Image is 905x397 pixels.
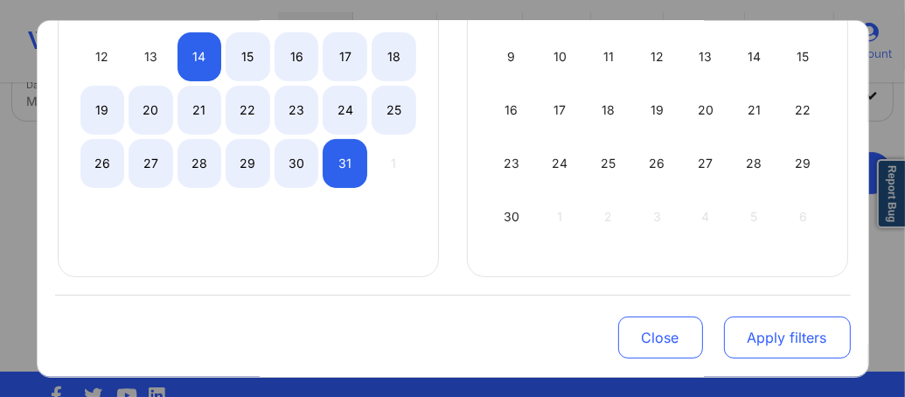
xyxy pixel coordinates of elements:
div: Wed Oct 22 2025 [226,86,270,135]
div: Thu Nov 27 2025 [684,139,728,188]
div: Mon Oct 20 2025 [129,86,173,135]
div: Thu Oct 16 2025 [275,32,319,81]
div: Tue Oct 21 2025 [178,86,222,135]
div: Sat Nov 15 2025 [781,32,825,81]
div: Tue Oct 14 2025 [178,32,222,81]
div: Wed Oct 15 2025 [226,32,270,81]
div: Thu Nov 13 2025 [684,32,728,81]
div: Sat Oct 25 2025 [372,86,416,135]
div: Wed Oct 29 2025 [226,139,270,188]
button: Apply filters [724,317,851,359]
div: Sat Nov 22 2025 [781,86,825,135]
div: Tue Nov 25 2025 [587,139,631,188]
div: Fri Nov 14 2025 [732,32,776,81]
div: Tue Oct 28 2025 [178,139,222,188]
div: Mon Oct 27 2025 [129,139,173,188]
div: Sun Nov 09 2025 [490,32,534,81]
div: Wed Nov 12 2025 [635,32,679,81]
button: Close [618,317,703,359]
div: Mon Nov 10 2025 [538,32,582,81]
div: Sun Nov 30 2025 [490,192,534,241]
div: Tue Nov 18 2025 [587,86,631,135]
div: Mon Nov 17 2025 [538,86,582,135]
div: Sat Nov 29 2025 [781,139,825,188]
div: Mon Oct 13 2025 [129,32,173,81]
div: Thu Oct 23 2025 [275,86,319,135]
div: Sun Nov 16 2025 [490,86,534,135]
div: Fri Oct 24 2025 [323,86,367,135]
div: Fri Nov 28 2025 [732,139,776,188]
div: Sun Oct 26 2025 [80,139,125,188]
div: Sun Oct 19 2025 [80,86,125,135]
div: Thu Oct 30 2025 [275,139,319,188]
div: Mon Nov 24 2025 [538,139,582,188]
div: Wed Nov 19 2025 [635,86,679,135]
div: Sun Oct 12 2025 [80,32,125,81]
div: Tue Nov 11 2025 [587,32,631,81]
div: Sat Oct 18 2025 [372,32,416,81]
div: Sun Nov 23 2025 [490,139,534,188]
div: Fri Nov 21 2025 [732,86,776,135]
div: Thu Nov 20 2025 [684,86,728,135]
div: Fri Oct 31 2025 [323,139,367,188]
div: Wed Nov 26 2025 [635,139,679,188]
div: Fri Oct 17 2025 [323,32,367,81]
